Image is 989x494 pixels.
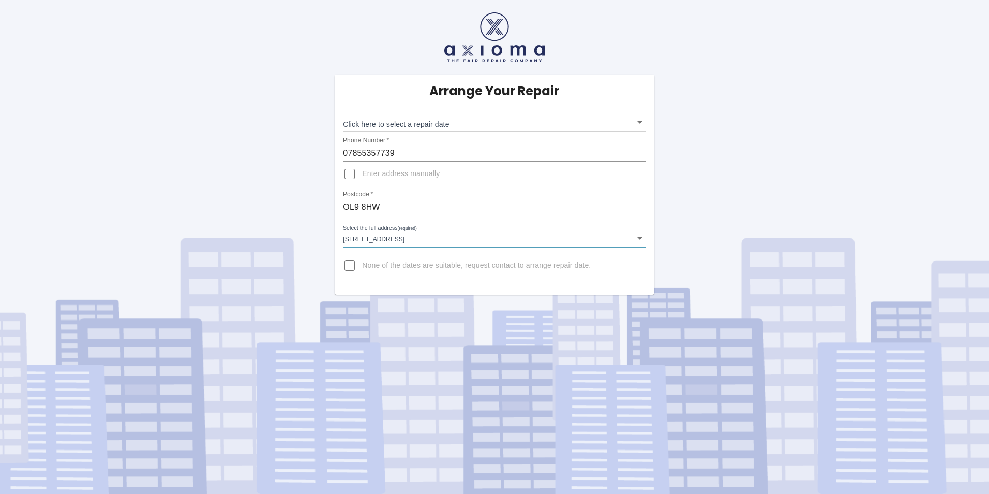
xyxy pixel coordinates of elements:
label: Select the full address [343,224,417,233]
small: (required) [398,226,417,231]
label: Postcode [343,190,373,199]
h5: Arrange Your Repair [429,83,559,99]
img: axioma [444,12,545,62]
span: None of the dates are suitable, request contact to arrange repair date. [362,260,591,271]
span: Enter address manually [362,169,440,179]
div: [STREET_ADDRESS] [343,229,646,248]
label: Phone Number [343,136,389,145]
